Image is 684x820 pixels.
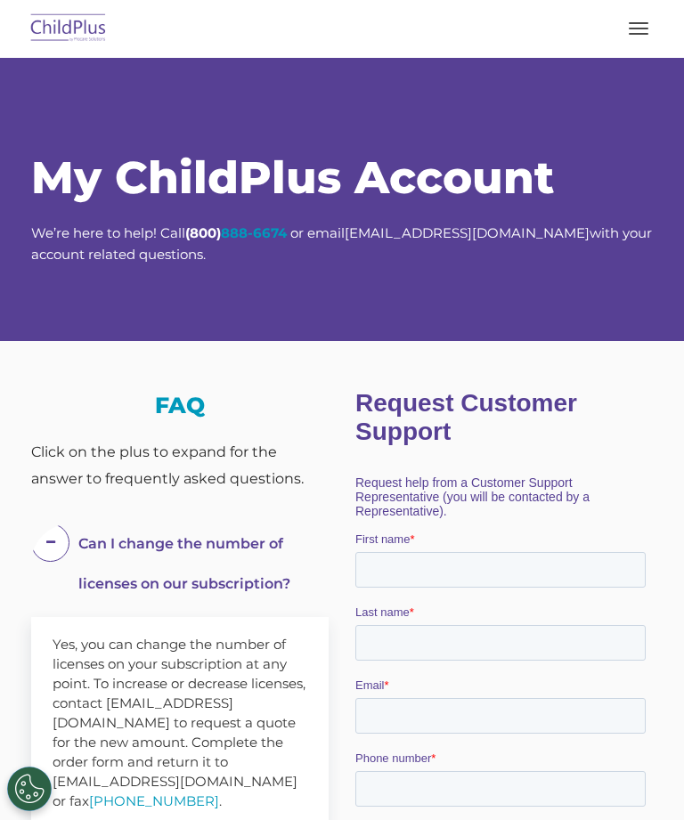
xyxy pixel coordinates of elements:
a: [EMAIL_ADDRESS][DOMAIN_NAME] [345,224,590,241]
iframe: Chat Widget [384,628,684,820]
span: My ChildPlus Account [31,150,554,205]
span: We’re here to help! Call or email with your account related questions. [31,224,652,263]
a: [PHONE_NUMBER] [89,792,219,809]
button: Cookies Settings [7,767,52,811]
strong: 800) [190,224,290,241]
strong: ( [185,224,190,241]
span: Can I change the number of licenses on our subscription? [78,535,290,592]
h3: FAQ [31,394,329,417]
img: ChildPlus by Procare Solutions [27,8,110,50]
a: 888-6674 [221,224,287,241]
div: Click on the plus to expand for the answer to frequently asked questions. [31,439,329,492]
